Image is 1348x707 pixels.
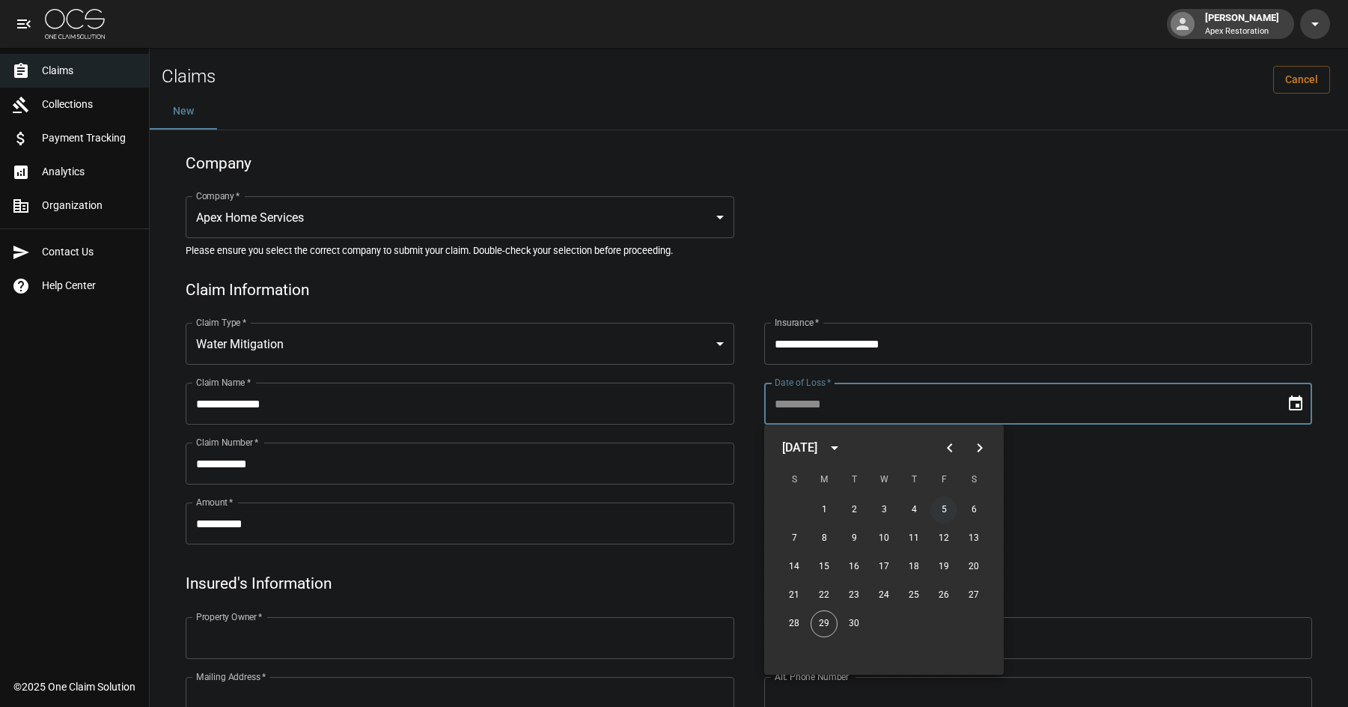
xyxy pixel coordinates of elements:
[13,679,135,694] div: © 2025 One Claim Solution
[900,582,927,609] button: 25
[811,610,838,637] button: 29
[930,525,957,552] button: 12
[811,465,838,495] span: Monday
[841,553,867,580] button: 16
[960,497,987,524] button: 6
[775,376,831,389] label: Date of Loss
[42,198,137,213] span: Organization
[196,670,266,683] label: Mailing Address
[781,553,808,580] button: 14
[150,94,217,130] button: New
[196,436,258,449] label: Claim Number
[965,433,995,463] button: Next month
[811,553,838,580] button: 15
[150,94,1348,130] div: dynamic tabs
[42,63,137,79] span: Claims
[42,130,137,146] span: Payment Tracking
[196,316,246,329] label: Claim Type
[900,553,927,580] button: 18
[186,196,734,238] div: Apex Home Services
[930,465,957,495] span: Friday
[42,164,137,180] span: Analytics
[870,553,897,580] button: 17
[870,582,897,609] button: 24
[1281,389,1311,419] button: Choose date
[42,97,137,112] span: Collections
[42,244,137,260] span: Contact Us
[822,435,847,461] button: calendar view is open, switch to year view
[841,610,867,637] button: 30
[775,316,819,329] label: Insurance
[781,525,808,552] button: 7
[811,497,838,524] button: 1
[841,497,867,524] button: 2
[811,582,838,609] button: 22
[841,465,867,495] span: Tuesday
[841,525,867,552] button: 9
[841,582,867,609] button: 23
[811,525,838,552] button: 8
[960,582,987,609] button: 27
[1273,66,1330,94] a: Cancel
[930,582,957,609] button: 26
[196,610,263,623] label: Property Owner
[935,433,965,463] button: Previous month
[930,553,957,580] button: 19
[870,497,897,524] button: 3
[781,610,808,637] button: 28
[781,465,808,495] span: Sunday
[900,465,927,495] span: Thursday
[870,465,897,495] span: Wednesday
[930,497,957,524] button: 5
[9,9,39,39] button: open drawer
[45,9,105,39] img: ocs-logo-white-transparent.png
[960,465,987,495] span: Saturday
[196,189,240,202] label: Company
[960,525,987,552] button: 13
[1205,25,1279,38] p: Apex Restoration
[900,497,927,524] button: 4
[775,670,849,683] label: Alt. Phone Number
[870,525,897,552] button: 10
[960,553,987,580] button: 20
[186,244,1312,257] h5: Please ensure you select the correct company to submit your claim. Double-check your selection be...
[900,525,927,552] button: 11
[196,496,234,509] label: Amount
[186,323,734,365] div: Water Mitigation
[781,582,808,609] button: 21
[162,66,216,88] h2: Claims
[196,376,251,389] label: Claim Name
[1199,10,1285,37] div: [PERSON_NAME]
[782,439,817,457] div: [DATE]
[42,278,137,294] span: Help Center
